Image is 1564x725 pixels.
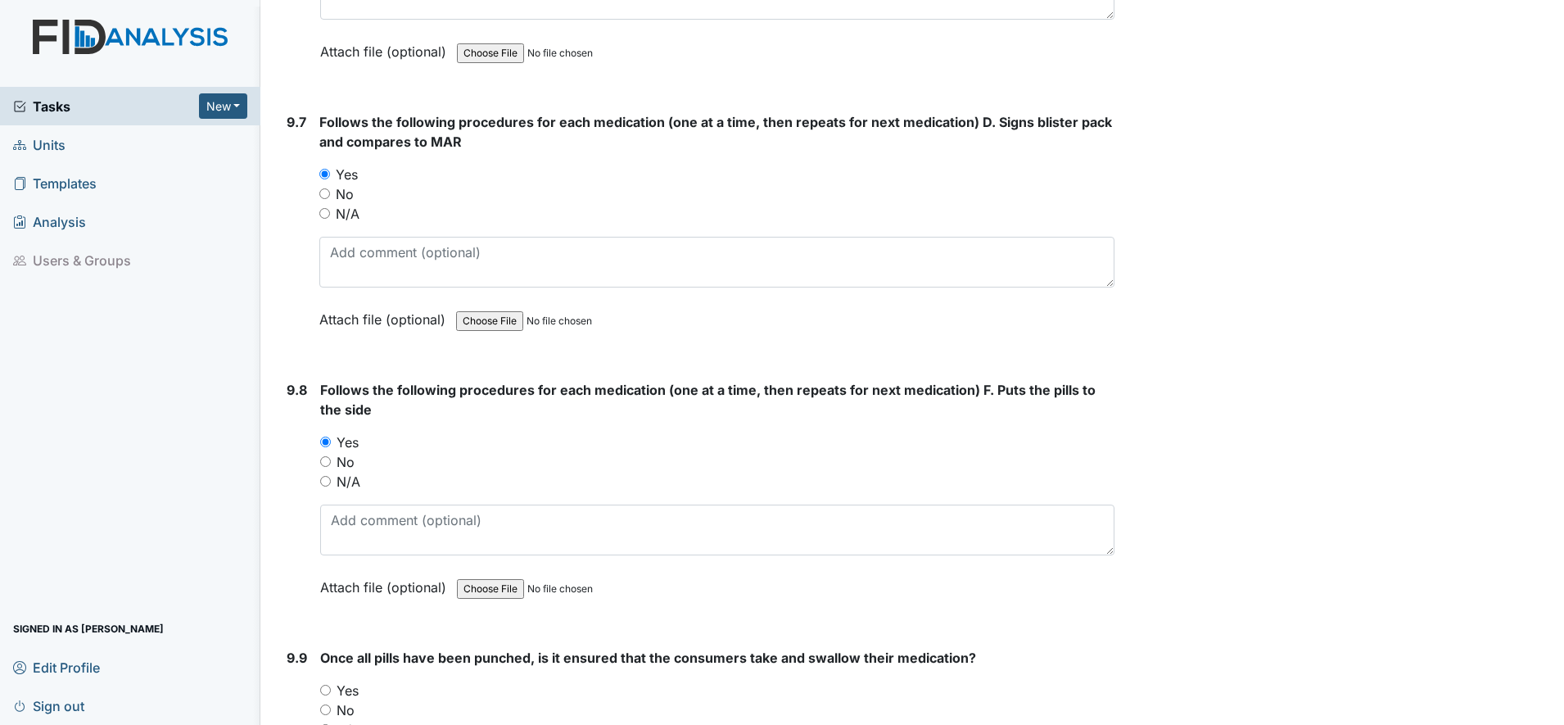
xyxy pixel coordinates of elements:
label: No [337,452,355,472]
label: Yes [337,433,359,452]
span: Units [13,132,66,157]
label: Attach file (optional) [319,301,452,329]
span: Follows the following procedures for each medication (one at a time, then repeats for next medica... [320,382,1096,418]
span: Templates [13,170,97,196]
label: Attach file (optional) [320,569,453,597]
label: Attach file (optional) [320,33,453,61]
label: 9.8 [287,380,307,400]
span: Once all pills have been punched, is it ensured that the consumers take and swallow their medicat... [320,650,976,666]
input: No [320,705,331,715]
input: N/A [319,208,330,219]
input: N/A [320,476,331,487]
input: No [320,456,331,467]
input: Yes [319,169,330,179]
label: N/A [336,204,359,224]
label: Yes [337,681,359,700]
label: Yes [336,165,358,184]
span: Edit Profile [13,655,100,680]
button: New [199,93,248,119]
input: Yes [320,437,331,447]
a: Tasks [13,97,199,116]
label: 9.9 [287,648,307,668]
span: Follows the following procedures for each medication (one at a time, then repeats for next medica... [319,114,1112,150]
span: Sign out [13,693,84,718]
label: 9.7 [287,112,306,132]
input: Yes [320,685,331,696]
span: Analysis [13,209,86,234]
label: No [336,184,354,204]
label: No [337,700,355,720]
label: N/A [337,472,360,492]
span: Signed in as [PERSON_NAME] [13,616,164,641]
input: No [319,188,330,199]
